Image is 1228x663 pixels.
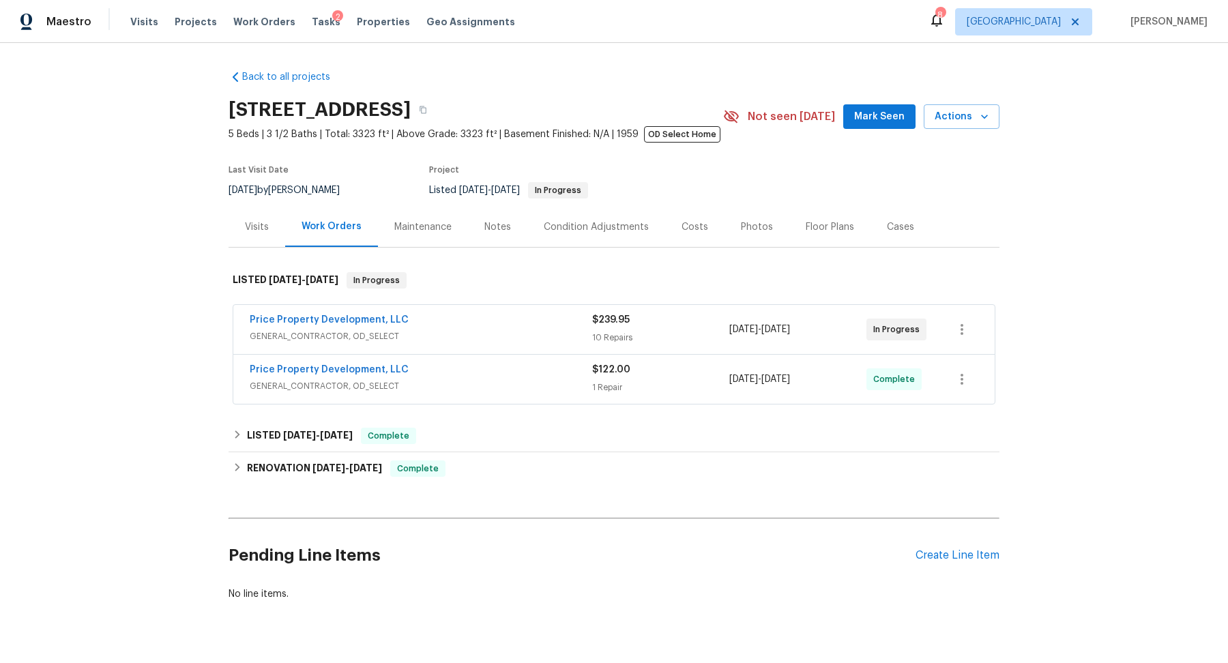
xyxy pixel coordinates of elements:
[394,220,452,234] div: Maintenance
[302,220,362,233] div: Work Orders
[592,315,630,325] span: $239.95
[229,70,360,84] a: Back to all projects
[229,186,257,195] span: [DATE]
[306,275,338,284] span: [DATE]
[411,98,435,122] button: Copy Address
[130,15,158,29] span: Visits
[357,15,410,29] span: Properties
[592,331,729,344] div: 10 Repairs
[247,460,382,477] h6: RENOVATION
[250,379,592,393] span: GENERAL_CONTRACTOR, OD_SELECT
[544,220,649,234] div: Condition Adjustments
[761,374,790,384] span: [DATE]
[592,381,729,394] div: 1 Repair
[682,220,708,234] div: Costs
[312,463,345,473] span: [DATE]
[1125,15,1208,29] span: [PERSON_NAME]
[729,374,758,384] span: [DATE]
[935,8,945,22] div: 8
[269,275,302,284] span: [DATE]
[283,430,353,440] span: -
[250,329,592,343] span: GENERAL_CONTRACTOR, OD_SELECT
[283,430,316,440] span: [DATE]
[229,259,999,302] div: LISTED [DATE]-[DATE]In Progress
[459,186,488,195] span: [DATE]
[935,108,989,126] span: Actions
[46,15,91,29] span: Maestro
[873,323,925,336] span: In Progress
[362,429,415,443] span: Complete
[459,186,520,195] span: -
[729,323,790,336] span: -
[854,108,905,126] span: Mark Seen
[873,372,920,386] span: Complete
[229,419,999,452] div: LISTED [DATE]-[DATE]Complete
[229,128,723,141] span: 5 Beds | 3 1/2 Baths | Total: 3323 ft² | Above Grade: 3323 ft² | Basement Finished: N/A | 1959
[250,365,409,374] a: Price Property Development, LLC
[229,166,289,174] span: Last Visit Date
[748,110,835,123] span: Not seen [DATE]
[887,220,914,234] div: Cases
[348,274,405,287] span: In Progress
[229,452,999,485] div: RENOVATION [DATE]-[DATE]Complete
[426,15,515,29] span: Geo Assignments
[491,186,520,195] span: [DATE]
[233,272,338,289] h6: LISTED
[967,15,1061,29] span: [GEOGRAPHIC_DATA]
[843,104,916,130] button: Mark Seen
[250,315,409,325] a: Price Property Development, LLC
[229,587,999,601] div: No line items.
[741,220,773,234] div: Photos
[320,430,353,440] span: [DATE]
[729,325,758,334] span: [DATE]
[312,463,382,473] span: -
[806,220,854,234] div: Floor Plans
[529,186,587,194] span: In Progress
[644,126,720,143] span: OD Select Home
[312,17,340,27] span: Tasks
[924,104,999,130] button: Actions
[392,462,444,475] span: Complete
[429,166,459,174] span: Project
[229,182,356,198] div: by [PERSON_NAME]
[245,220,269,234] div: Visits
[484,220,511,234] div: Notes
[761,325,790,334] span: [DATE]
[729,372,790,386] span: -
[175,15,217,29] span: Projects
[229,524,916,587] h2: Pending Line Items
[247,428,353,444] h6: LISTED
[233,15,295,29] span: Work Orders
[229,103,411,117] h2: [STREET_ADDRESS]
[332,10,343,24] div: 2
[349,463,382,473] span: [DATE]
[429,186,588,195] span: Listed
[916,549,999,562] div: Create Line Item
[592,365,630,374] span: $122.00
[269,275,338,284] span: -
